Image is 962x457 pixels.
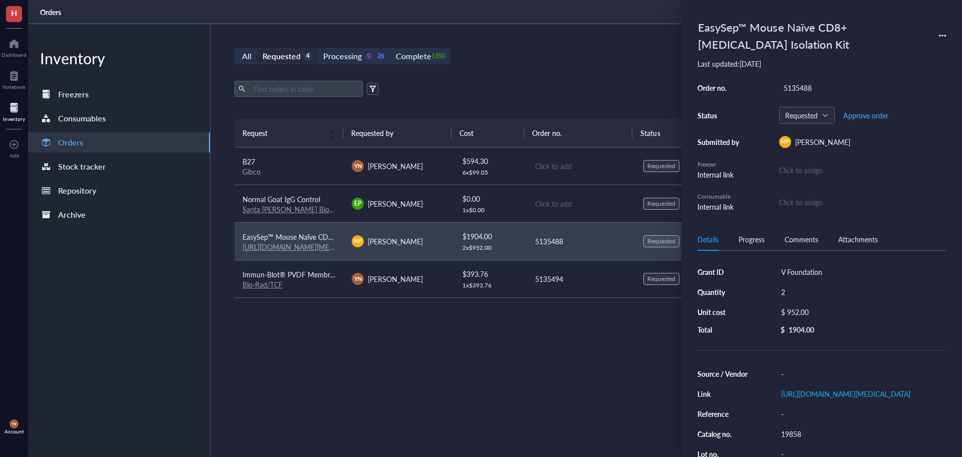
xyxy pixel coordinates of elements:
[697,234,718,245] div: Details
[535,198,627,209] div: Click to add
[376,52,385,61] div: 26
[58,208,86,222] div: Archive
[304,52,312,61] div: 4
[2,52,27,58] div: Dashboard
[323,49,362,63] div: Processing
[785,234,818,245] div: Comments
[777,265,946,279] div: V Foundation
[354,199,361,208] span: EP
[434,52,443,61] div: 1350
[462,231,519,242] div: $ 1904.00
[12,422,17,426] span: YN
[647,200,675,208] div: Requested
[647,237,675,245] div: Requested
[524,119,633,147] th: Order no.
[243,269,436,279] span: Immun-Blot® PVDF Membrane, Roll, 26 cm x 3.3 m, 1620177
[368,236,423,246] span: [PERSON_NAME]
[368,161,423,171] span: [PERSON_NAME]
[647,162,675,170] div: Requested
[462,281,519,289] div: 1 x $ 393.76
[462,268,519,279] div: $ 393.76
[263,49,301,63] div: Requested
[242,49,252,63] div: All
[697,111,743,120] div: Status
[535,273,627,284] div: 5135494
[243,204,363,214] a: Santa [PERSON_NAME] Biotechnology
[3,84,26,90] div: Notebook
[234,48,450,64] div: segmented control
[697,369,749,378] div: Source / Vendor
[777,305,942,319] div: $ 952.00
[777,367,946,381] div: -
[354,274,362,283] span: YN
[58,184,96,198] div: Repository
[526,260,635,297] td: 5135494
[632,119,704,147] th: Status
[697,308,749,317] div: Unit cost
[777,285,946,299] div: 2
[697,409,749,418] div: Reference
[234,119,343,147] th: Request
[697,389,749,398] div: Link
[789,325,814,334] div: 1904.00
[28,181,210,201] a: Repository
[843,107,889,123] button: Approve order
[11,7,17,19] span: H
[58,87,89,101] div: Freezers
[697,201,743,212] div: Internal link
[795,137,850,147] span: [PERSON_NAME]
[781,389,910,399] a: [URL][DOMAIN_NAME][MEDICAL_DATA]
[697,325,749,334] div: Total
[3,100,25,122] a: Inventory
[697,160,743,169] div: Freezer
[243,232,432,242] span: EasySep™ Mouse Naïve CD8+ [MEDICAL_DATA] Isolation Kit
[526,222,635,260] td: 5135488
[396,49,431,63] div: Complete
[58,111,106,125] div: Consumables
[58,160,106,174] div: Stock tracker
[243,194,320,204] span: Normal Goat IgG Control
[28,108,210,128] a: Consumables
[462,156,519,167] div: $ 594.30
[243,242,372,252] a: [URL][DOMAIN_NAME][MEDICAL_DATA]
[365,52,373,61] div: 0
[368,274,423,284] span: [PERSON_NAME]
[28,48,210,68] div: Inventory
[779,81,946,95] div: 5135488
[28,157,210,177] a: Stock tracker
[354,162,362,170] span: YN
[777,407,946,421] div: -
[697,192,743,201] div: Consumable
[368,199,423,209] span: [PERSON_NAME]
[693,16,904,55] div: EasySep™ Mouse Naïve CD8+ [MEDICAL_DATA] Isolation Kit
[781,138,789,145] span: MP
[838,234,878,245] div: Attachments
[28,205,210,225] a: Archive
[40,8,63,17] a: Orders
[354,237,362,245] span: MP
[781,325,785,334] div: $
[243,279,283,289] a: Bio-Rad/TCF
[343,119,452,147] th: Requested by
[697,137,743,146] div: Submitted by
[10,153,19,159] div: Add
[28,132,210,153] a: Orders
[843,111,888,119] span: Approve order
[697,287,749,296] div: Quantity
[2,36,27,58] a: Dashboard
[697,429,749,438] div: Catalog no.
[785,111,827,120] span: Requested
[647,275,675,283] div: Requested
[697,59,946,68] div: Last updated: [DATE]
[462,193,519,204] div: $ 0.00
[243,167,336,176] div: Gibco
[526,185,635,222] td: Click to add
[5,428,24,434] div: Account
[462,169,519,177] div: 6 x $ 99.05
[739,234,765,245] div: Progress
[779,197,946,208] div: Click to assign
[462,206,519,214] div: 1 x $ 0.00
[243,127,323,138] span: Request
[697,83,743,92] div: Order no.
[58,135,83,149] div: Orders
